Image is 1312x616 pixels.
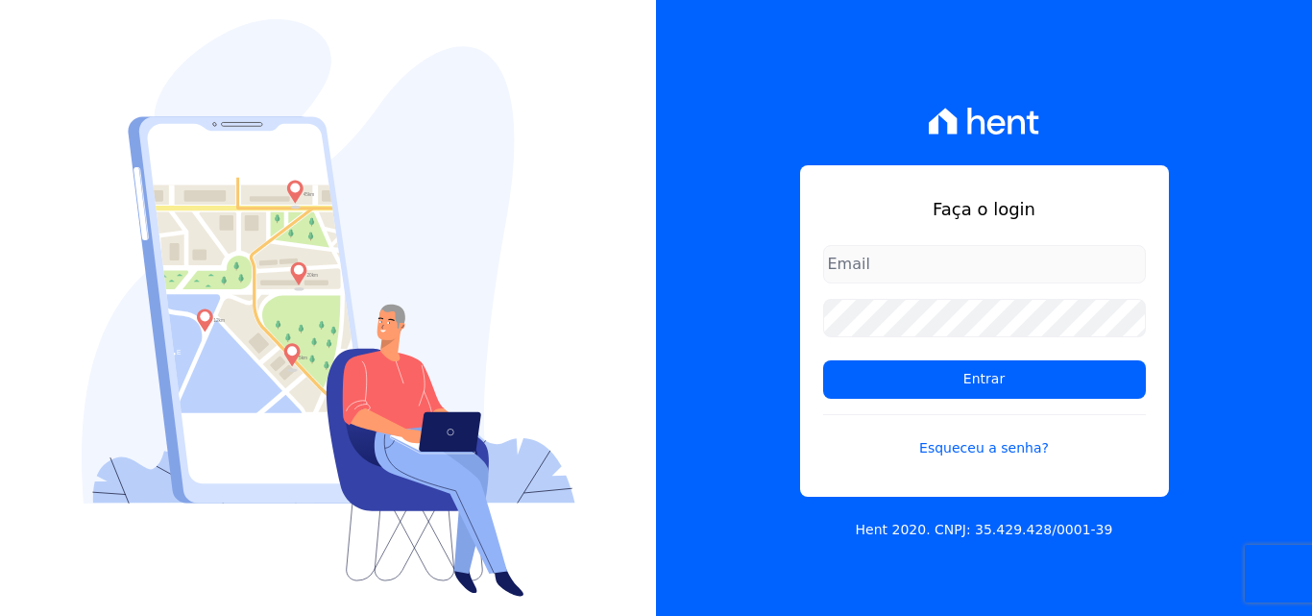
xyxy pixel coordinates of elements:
img: Login [82,19,575,597]
h1: Faça o login [823,196,1146,222]
a: Esqueceu a senha? [823,414,1146,458]
p: Hent 2020. CNPJ: 35.429.428/0001-39 [856,520,1113,540]
input: Email [823,245,1146,283]
input: Entrar [823,360,1146,399]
